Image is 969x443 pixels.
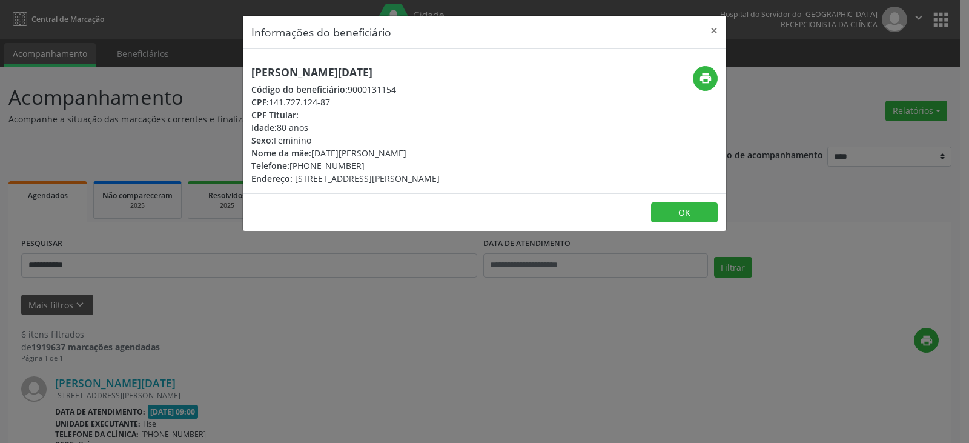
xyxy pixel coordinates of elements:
div: 9000131154 [251,83,440,96]
span: Endereço: [251,173,293,184]
button: Close [702,16,726,45]
button: OK [651,202,718,223]
div: [DATE][PERSON_NAME] [251,147,440,159]
span: [STREET_ADDRESS][PERSON_NAME] [295,173,440,184]
h5: [PERSON_NAME][DATE] [251,66,440,79]
h5: Informações do beneficiário [251,24,391,40]
button: print [693,66,718,91]
span: CPF Titular: [251,109,299,121]
span: Idade: [251,122,277,133]
div: [PHONE_NUMBER] [251,159,440,172]
div: -- [251,108,440,121]
span: CPF: [251,96,269,108]
div: Feminino [251,134,440,147]
span: Sexo: [251,135,274,146]
span: Nome da mãe: [251,147,311,159]
div: 80 anos [251,121,440,134]
i: print [699,72,712,85]
span: Código do beneficiário: [251,84,348,95]
span: Telefone: [251,160,289,172]
div: 141.727.124-87 [251,96,440,108]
